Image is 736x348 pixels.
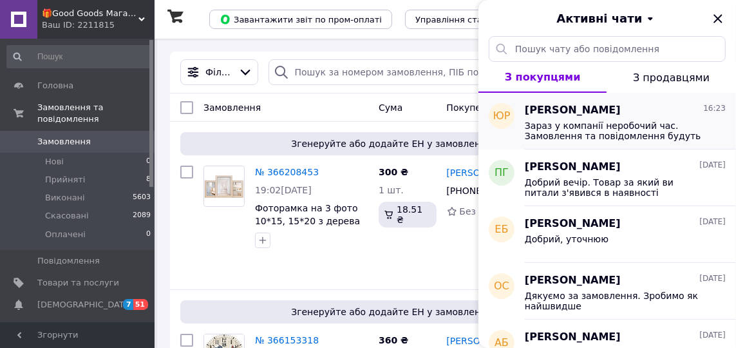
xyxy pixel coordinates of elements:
span: 360 ₴ [379,335,408,345]
span: Управління статусами [415,15,514,24]
span: 2089 [133,210,151,222]
span: [PERSON_NAME] [525,273,621,288]
span: [PERSON_NAME] [525,330,621,345]
div: 18.51 ₴ [379,202,436,227]
span: Зараз у компанії неробочий час. Замовлення та повідомлення будуть оброблені з 10:00 найближчого р... [525,121,708,141]
button: ОС[PERSON_NAME][DATE]Дякуємо за замовлення. Зробимо як найшвидше [478,263,736,320]
span: З покупцями [505,71,581,83]
a: № 366153318 [255,335,319,345]
button: Закрити [710,11,726,26]
span: Добрий вечір. Товар за який ви питали з'явився в наявності [525,177,708,198]
span: Повідомлення [37,255,100,267]
span: Замовлення [37,136,91,148]
span: Згенеруйте або додайте ЕН у замовлення, щоб отримати оплату [185,137,708,150]
span: [PERSON_NAME] [525,103,621,118]
div: Ваш ID: 2211815 [42,19,155,31]
button: ЕБ[PERSON_NAME][DATE]Добрий, уточнюю [478,206,736,263]
span: 19:02[DATE] [255,185,312,195]
span: 5603 [133,192,151,204]
span: 300 ₴ [379,167,408,177]
span: Згенеруйте або додайте ЕН у замовлення, щоб отримати оплату [185,305,708,318]
span: ЕБ [495,222,508,237]
a: Фоторамка на 3 фото 10*15, 15*20 з дерева настінна п'єдестал бежева [255,203,360,252]
span: Виконані [45,192,85,204]
span: Покупець [447,102,493,113]
span: Головна [37,80,73,92]
span: Замовлення та повідомлення [37,102,155,125]
span: 0 [146,156,151,168]
span: 0 [146,229,151,240]
span: Без рейтингу [460,206,524,217]
span: 7 [123,299,133,310]
span: Дякуємо за замовлення. Зробимо як найшвидше [525,291,708,311]
a: [PERSON_NAME] [447,166,522,179]
span: [DATE] [699,160,726,171]
span: Прийняті [45,174,85,186]
span: [DATE] [699,273,726,284]
span: Фільтри [205,66,233,79]
span: ОС [494,279,509,294]
a: № 366208453 [255,167,319,177]
button: ПГ[PERSON_NAME][DATE]Добрий вечір. Товар за який ви питали з'явився в наявності [478,150,736,206]
span: Нові [45,156,64,168]
span: [PERSON_NAME] [525,217,621,231]
span: Показники роботи компанії [37,321,119,344]
span: [DATE] [699,217,726,227]
img: Фото товару [204,174,244,198]
span: ПГ [495,166,509,180]
button: З покупцями [478,62,607,93]
input: Пошук за номером замовлення, ПІБ покупця, номером телефону, Email, номером накладної [269,59,500,85]
span: Скасовані [45,210,89,222]
a: Фото товару [203,166,245,207]
span: Cума [379,102,402,113]
span: Товари та послуги [37,277,119,289]
span: [PERSON_NAME] [525,160,621,175]
button: Активні чати [514,10,700,27]
span: Оплачені [45,229,86,240]
span: З продавцями [633,72,710,84]
span: Добрий, уточнюю [525,234,609,244]
span: Активні чати [556,10,642,27]
input: Пошук чату або повідомлення [489,36,726,62]
button: Управління статусами [405,10,524,29]
span: 1 шт. [379,185,404,195]
span: [PHONE_NUMBER] [447,186,529,196]
span: 51 [133,299,148,310]
span: [DEMOGRAPHIC_DATA] [37,299,133,311]
span: Замовлення [203,102,261,113]
a: [PERSON_NAME] [447,334,522,347]
button: З продавцями [607,62,736,93]
span: 8 [146,174,151,186]
span: Завантажити звіт по пром-оплаті [220,14,382,25]
span: 16:23 [703,103,726,114]
button: Завантажити звіт по пром-оплаті [209,10,392,29]
span: 🎁Good Goods Магазин подарунків [42,8,138,19]
span: [DATE] [699,330,726,341]
span: ЮР [493,109,511,124]
button: ЮР[PERSON_NAME]16:23Зараз у компанії неробочий час. Замовлення та повідомлення будуть оброблені з... [478,93,736,150]
input: Пошук [6,45,152,68]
